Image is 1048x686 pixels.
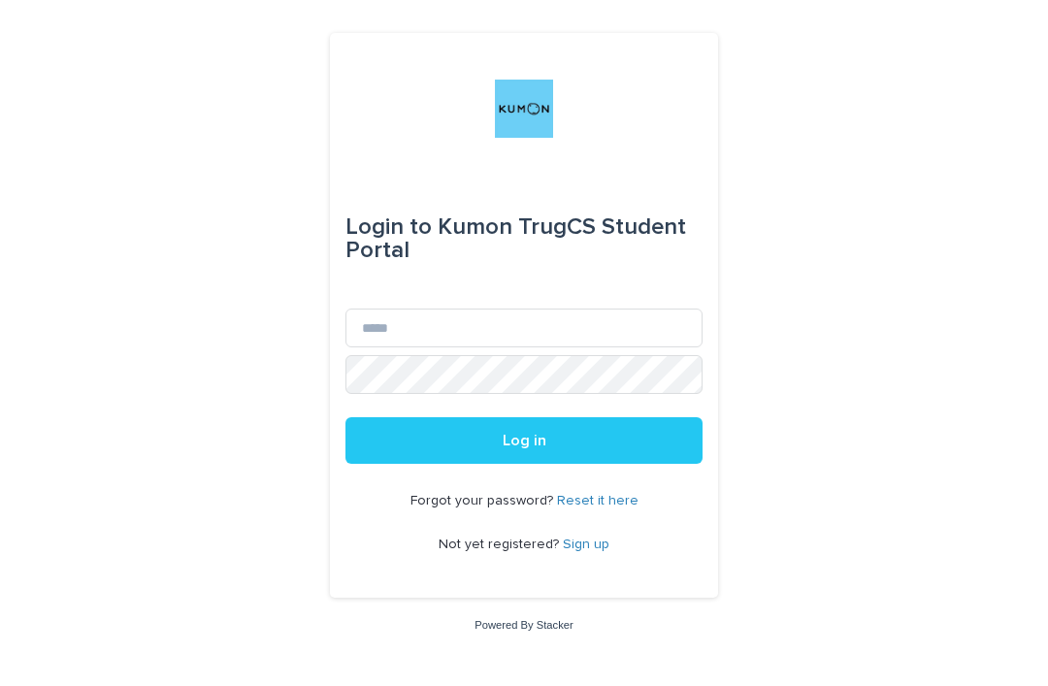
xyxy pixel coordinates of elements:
[345,215,432,239] span: Login to
[495,80,553,138] img: o6XkwfS7S2qhyeB9lxyF
[563,538,609,551] a: Sign up
[345,200,703,278] div: Kumon TrugCS Student Portal
[475,619,573,631] a: Powered By Stacker
[439,538,563,551] span: Not yet registered?
[503,433,546,448] span: Log in
[345,417,703,464] button: Log in
[410,494,557,507] span: Forgot your password?
[557,494,639,507] a: Reset it here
